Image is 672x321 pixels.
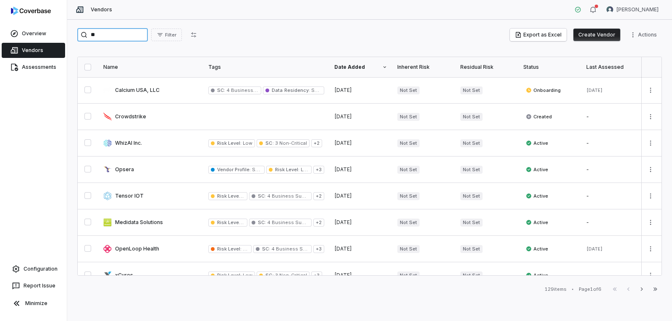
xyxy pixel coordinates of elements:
span: [DATE] [334,113,352,120]
span: Vendors [91,6,112,13]
span: Not Set [397,113,420,121]
span: 3 Non-Critical [274,140,307,146]
span: Overview [22,30,46,37]
span: Active [526,140,548,146]
span: Risk Level : [217,193,244,199]
button: More actions [644,190,657,202]
button: Filter [151,29,182,41]
button: Create Vendor [573,29,620,41]
span: Not Set [460,139,483,147]
span: Risk Level : [217,246,241,252]
div: Residual Risk [460,64,513,70]
span: + 3 [313,245,324,253]
span: [DATE] [334,219,352,225]
span: [DATE] [334,166,352,172]
span: SC : [265,272,273,278]
span: Filter [165,32,176,38]
button: Arun Muthu avatar[PERSON_NAME] [601,3,664,16]
span: Not Set [460,113,483,121]
td: - [581,209,644,236]
span: + 3 [313,166,324,174]
span: Created [526,113,552,120]
span: 4 Business Supporting [225,87,281,93]
a: Configuration [3,261,63,277]
span: Not Set [397,139,420,147]
div: Date Added [334,64,387,70]
span: Vendors [22,47,43,54]
span: Not Set [460,219,483,227]
span: SC : [262,246,270,252]
span: 4 Business Supporting [270,246,326,252]
span: SC : [258,193,266,199]
span: Report Issue [24,282,55,289]
div: Last Assessed [586,64,639,70]
div: Tags [208,64,324,70]
span: SPD-Restricted [310,87,347,93]
button: More actions [644,163,657,176]
span: Active [526,166,548,173]
span: [DATE] [334,87,352,93]
span: Not Set [397,219,420,227]
span: + 2 [311,139,322,147]
div: Status [523,64,576,70]
span: Minimize [25,300,47,307]
span: Low [241,272,252,278]
span: [DATE] [334,193,352,199]
span: Not Set [397,166,420,174]
span: Not Set [460,166,483,174]
span: Medium [241,246,261,252]
span: Not Set [460,192,483,200]
button: More actions [644,84,657,97]
span: Not Set [460,86,483,94]
td: - [581,104,644,130]
div: Name [103,64,198,70]
span: Not Set [397,245,420,253]
button: More actions [644,216,657,229]
span: Not Set [397,192,420,200]
span: Risk Level : [217,219,244,225]
button: More actions [627,29,662,41]
span: Active [526,193,548,199]
div: Page 1 of 6 [579,286,601,292]
span: Assessments [22,64,56,70]
span: Active [526,272,548,279]
span: SaaS [251,167,264,172]
span: Risk Level : [275,167,299,172]
span: Not Set [460,245,483,253]
span: Risk Level : [217,272,241,278]
button: Report Issue [3,278,63,293]
span: SC : [258,219,266,225]
span: Low [299,167,310,172]
span: Configuration [24,266,58,272]
span: SC : [217,87,225,93]
span: Risk Level : [217,140,241,146]
span: [DATE] [586,87,603,93]
span: [DATE] [334,245,352,252]
div: • [572,286,574,292]
span: [PERSON_NAME] [617,6,659,13]
button: Export as Excel [510,29,567,41]
div: Inherent Risk [397,64,450,70]
span: + 3 [311,271,322,279]
img: Arun Muthu avatar [606,6,613,13]
span: Active [526,245,548,252]
img: logo-D7KZi-bG.svg [11,7,51,15]
a: Assessments [2,60,65,75]
span: + 2 [313,219,324,227]
td: - [581,183,644,209]
span: 3 Non-Critical [274,272,307,278]
span: Vendor Profile : [217,167,251,172]
button: More actions [644,243,657,255]
div: 129 items [545,286,567,292]
a: Overview [2,26,65,41]
span: 4 Business Supporting [266,219,322,225]
td: - [581,262,644,289]
span: SC : [265,140,273,146]
button: Minimize [3,295,63,312]
span: + 2 [313,192,324,200]
button: More actions [644,269,657,282]
span: [DATE] [334,272,352,278]
td: - [581,157,644,183]
span: Data Residency : [272,87,310,93]
span: Active [526,219,548,226]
